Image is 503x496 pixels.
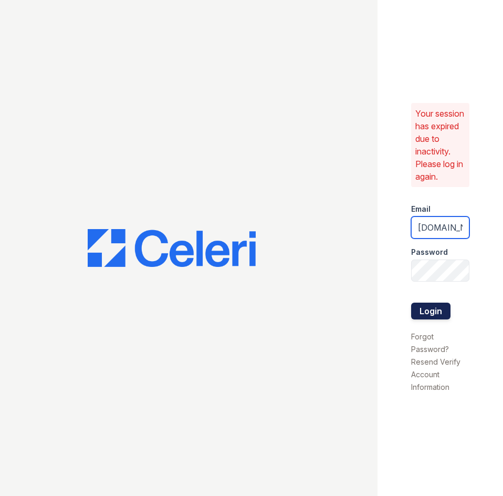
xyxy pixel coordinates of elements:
[415,107,466,183] p: Your session has expired due to inactivity. Please log in again.
[411,247,448,257] label: Password
[411,357,460,391] a: Resend Verify Account Information
[411,303,450,319] button: Login
[88,229,256,267] img: CE_Logo_Blue-a8612792a0a2168367f1c8372b55b34899dd931a85d93a1a3d3e32e68fde9ad4.png
[411,204,431,214] label: Email
[411,332,449,354] a: Forgot Password?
